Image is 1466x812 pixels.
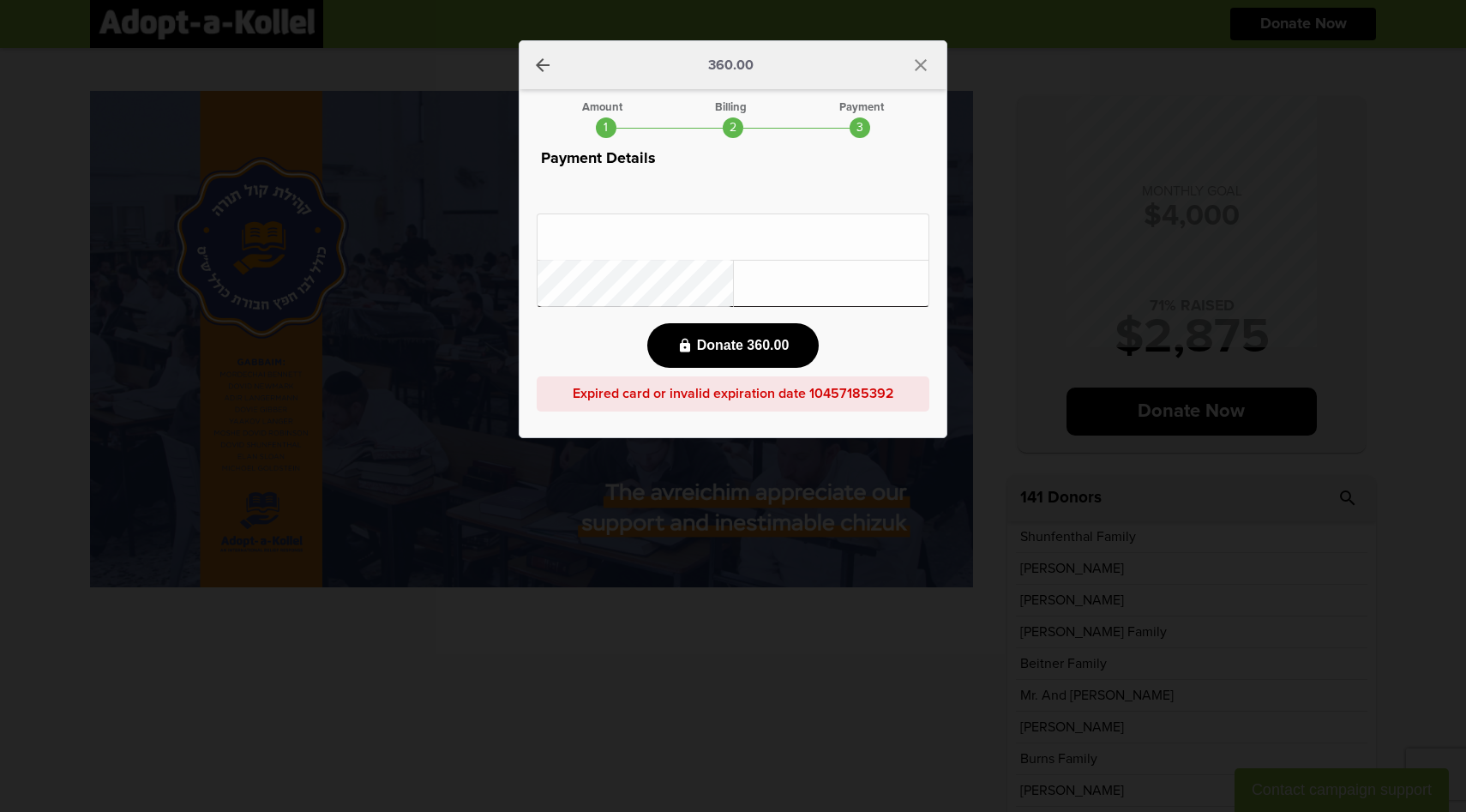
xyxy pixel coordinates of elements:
[697,338,790,353] span: Donate 360.00
[677,338,693,353] i: lock
[839,102,884,113] div: Payment
[537,214,929,261] iframe: To enrich screen reader interactions, please activate Accessibility in Grammarly extension settings
[850,117,870,138] div: 3
[723,117,743,138] div: 2
[596,117,616,138] div: 1
[582,102,622,113] div: Amount
[715,102,747,113] div: Billing
[537,376,929,412] p: Expired card or invalid expiration date 10457185392
[537,147,929,171] p: Payment Details
[532,55,553,75] a: arrow_back
[910,55,931,75] i: close
[708,58,754,72] p: 360.00
[647,323,820,368] button: lock Donate 360.00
